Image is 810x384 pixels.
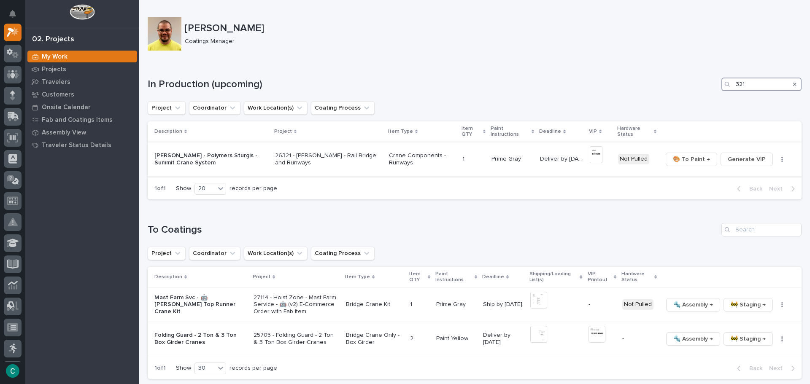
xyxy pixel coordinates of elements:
img: Workspace Logo [70,4,94,20]
p: Prime Gray [436,301,476,308]
p: Project [274,127,292,136]
button: Back [730,365,766,372]
button: 🚧 Staging → [724,298,773,311]
div: Notifications [11,10,22,24]
p: Fab and Coatings Items [42,116,113,124]
p: Mast Farm Svc - 🤖 [PERSON_NAME] Top Runner Crane Kit [154,294,247,315]
button: Generate VIP [721,153,773,166]
p: Hardware Status [617,124,652,140]
button: Next [766,185,802,193]
p: Paint Instructions [435,269,472,285]
button: 🔩 Assembly → [666,332,720,346]
span: 🔩 Assembly → [673,300,713,310]
p: Crane Components - Runways [389,152,456,166]
button: 🎨 To Paint → [666,153,717,166]
p: Traveler Status Details [42,142,111,149]
button: Coordinator [189,101,240,115]
input: Search [721,78,802,91]
a: Traveler Status Details [25,139,139,151]
button: Coordinator [189,247,240,260]
p: 26321 - [PERSON_NAME] - Rail Bridge and Runways [275,152,383,166]
p: Prime Gray [491,154,523,163]
span: Back [744,185,762,193]
div: Not Pulled [622,299,653,310]
p: Item QTY [462,124,481,140]
p: 1 of 1 [148,358,173,379]
p: Show [176,185,191,192]
div: 30 [195,364,215,373]
p: 1 of 1 [148,178,173,199]
a: My Work [25,50,139,63]
a: Assembly View [25,126,139,139]
a: Projects [25,63,139,75]
p: Item Type [388,127,413,136]
p: Deliver by [DATE] [483,332,524,346]
p: - [589,301,616,308]
p: Folding Guard - 2 Ton & 3 Ton Box Girder Cranes [154,332,247,346]
p: [PERSON_NAME] - Polymers Sturgis - Summit Crane System [154,152,268,166]
span: 🎨 To Paint → [673,154,710,164]
p: Onsite Calendar [42,104,91,111]
p: My Work [42,53,67,61]
p: VIP [589,127,597,136]
p: 2 [410,333,415,342]
p: Description [154,272,182,282]
p: Deliver by 9/22/25 [540,154,585,163]
a: Customers [25,88,139,101]
button: Project [148,101,186,115]
span: 🔩 Assembly → [673,334,713,344]
span: Next [769,185,788,193]
div: Search [721,223,802,236]
button: Coating Process [311,247,375,260]
a: Onsite Calendar [25,101,139,113]
p: records per page [229,185,277,192]
button: Project [148,247,186,260]
p: Shipping/Loading List(s) [529,269,578,285]
p: Item QTY [409,269,426,285]
p: Paint Instructions [491,124,529,140]
p: Travelers [42,78,70,86]
a: Fab and Coatings Items [25,113,139,126]
button: Coating Process [311,101,375,115]
p: Deadline [539,127,561,136]
p: 25705 - Folding Guard - 2 Ton & 3 Ton Box Girder Cranes [254,332,339,346]
p: Description [154,127,182,136]
tr: Folding Guard - 2 Ton & 3 Ton Box Girder Cranes25705 - Folding Guard - 2 Ton & 3 Ton Box Girder C... [148,322,802,356]
p: Project [253,272,270,282]
p: Show [176,365,191,372]
div: Not Pulled [618,154,649,164]
p: Customers [42,91,74,99]
p: Bridge Crane Kit [346,301,403,308]
tr: [PERSON_NAME] - Polymers Sturgis - Summit Crane System26321 - [PERSON_NAME] - Rail Bridge and Run... [148,142,802,176]
p: 1 [462,154,466,163]
span: Generate VIP [728,154,766,164]
span: 🚧 Staging → [731,334,766,344]
span: Next [769,365,788,372]
span: Back [744,365,762,372]
button: users-avatar [4,362,22,380]
button: Back [730,185,766,193]
button: Notifications [4,5,22,23]
p: Hardware Status [621,269,652,285]
p: Assembly View [42,129,86,137]
tr: Mast Farm Svc - 🤖 [PERSON_NAME] Top Runner Crane Kit27114 - Hoist Zone - Mast Farm Service - 🤖 (v... [148,287,802,322]
button: Work Location(s) [244,101,308,115]
span: 🚧 Staging → [731,300,766,310]
p: 27114 - Hoist Zone - Mast Farm Service - 🤖 (v2) E-Commerce Order with Fab Item [254,294,339,315]
button: 🚧 Staging → [724,332,773,346]
p: VIP Printout [588,269,612,285]
div: 20 [195,184,215,193]
p: Item Type [345,272,370,282]
p: Ship by [DATE] [483,301,524,308]
h1: To Coatings [148,224,718,236]
p: Paint Yellow [436,335,476,342]
button: Next [766,365,802,372]
p: Projects [42,66,66,73]
h1: In Production (upcoming) [148,78,718,91]
p: Coatings Manager [185,38,795,45]
button: 🔩 Assembly → [666,298,720,311]
p: 1 [410,299,414,308]
p: Deadline [482,272,504,282]
a: Travelers [25,75,139,88]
